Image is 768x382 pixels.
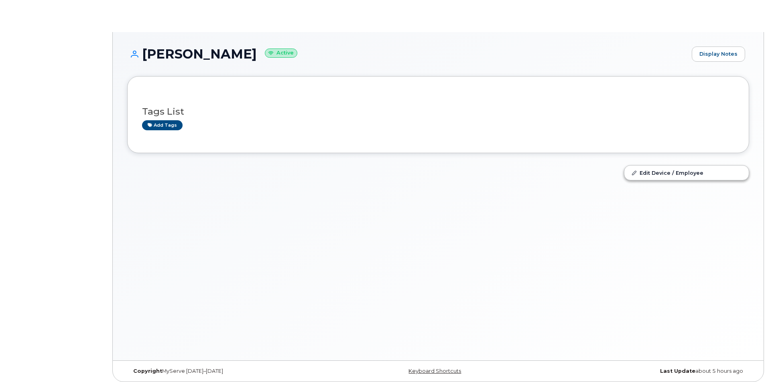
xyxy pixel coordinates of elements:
[127,368,335,374] div: MyServe [DATE]–[DATE]
[692,46,745,62] a: Display Notes
[660,368,695,374] strong: Last Update
[142,120,183,130] a: Add tags
[408,368,461,374] a: Keyboard Shortcuts
[127,47,688,61] h1: [PERSON_NAME]
[142,107,734,117] h3: Tags List
[265,49,297,58] small: Active
[624,166,749,180] a: Edit Device / Employee
[542,368,749,374] div: about 5 hours ago
[133,368,162,374] strong: Copyright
